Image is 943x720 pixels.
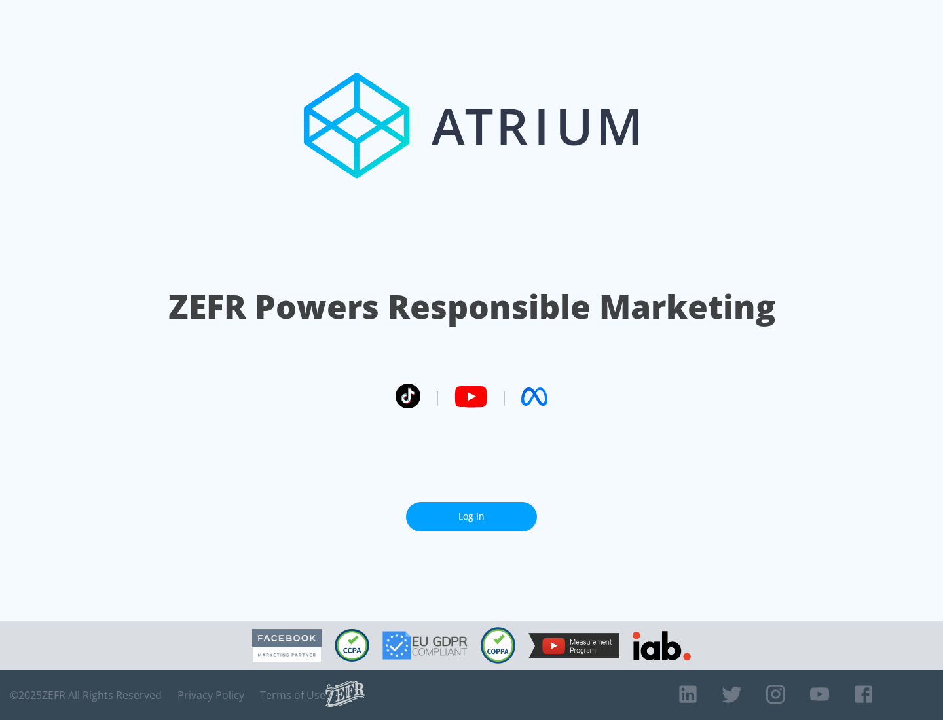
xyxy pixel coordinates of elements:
img: COPPA Compliant [481,627,515,664]
h1: ZEFR Powers Responsible Marketing [168,284,775,329]
img: Facebook Marketing Partner [252,629,322,662]
span: © 2025 ZEFR All Rights Reserved [10,689,162,702]
a: Terms of Use [260,689,325,702]
span: | [434,387,441,406]
a: Log In [406,502,537,531]
img: IAB [633,631,691,660]
a: Privacy Policy [177,689,244,702]
img: YouTube Measurement Program [528,633,619,658]
img: CCPA Compliant [335,629,369,662]
img: GDPR Compliant [382,631,468,660]
span: | [500,387,508,406]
